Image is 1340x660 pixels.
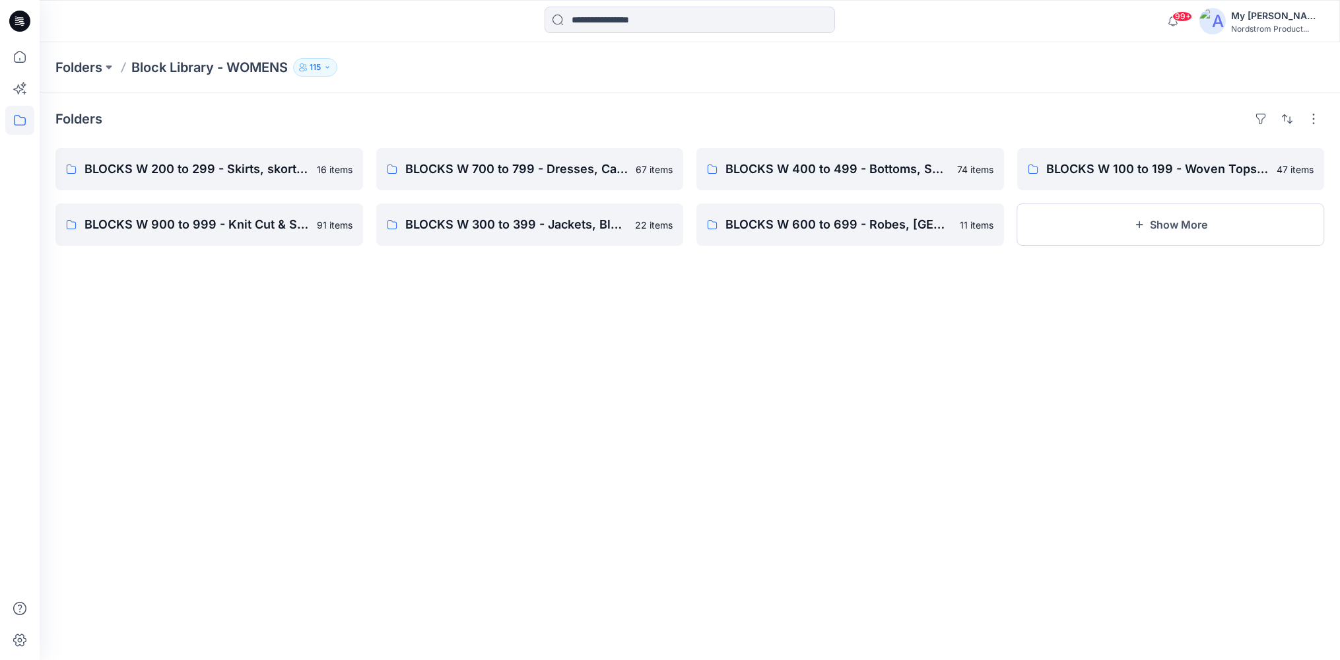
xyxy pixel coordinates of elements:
p: BLOCKS W 700 to 799 - Dresses, Cami's, Gowns, Chemise [405,160,628,178]
div: My [PERSON_NAME] [1231,8,1323,24]
p: BLOCKS W 900 to 999 - Knit Cut & Sew Tops [84,215,309,234]
img: avatar [1199,8,1226,34]
button: 115 [293,58,337,77]
a: BLOCKS W 400 to 499 - Bottoms, Shorts74 items [696,148,1004,190]
p: BLOCKS W 600 to 699 - Robes, [GEOGRAPHIC_DATA] [725,215,952,234]
p: 22 items [635,218,673,232]
p: BLOCKS W 400 to 499 - Bottoms, Shorts [725,160,949,178]
h4: Folders [55,111,102,127]
p: BLOCKS W 100 to 199 - Woven Tops, Shirts, PJ Tops [1046,160,1269,178]
a: BLOCKS W 300 to 399 - Jackets, Blazers, Outerwear, Sportscoat, Vest22 items [376,203,684,246]
p: 47 items [1277,163,1314,176]
p: 16 items [317,163,352,176]
a: BLOCKS W 100 to 199 - Woven Tops, Shirts, PJ Tops47 items [1017,148,1325,190]
a: BLOCKS W 700 to 799 - Dresses, Cami's, Gowns, Chemise67 items [376,148,684,190]
button: Show More [1017,203,1325,246]
div: Nordstrom Product... [1231,24,1323,34]
p: BLOCKS W 200 to 299 - Skirts, skorts, 1/2 Slip, Full Slip [84,160,309,178]
p: BLOCKS W 300 to 399 - Jackets, Blazers, Outerwear, Sportscoat, Vest [405,215,628,234]
a: Folders [55,58,102,77]
a: BLOCKS W 200 to 299 - Skirts, skorts, 1/2 Slip, Full Slip16 items [55,148,363,190]
p: 115 [310,60,321,75]
p: Block Library - WOMENS [131,58,288,77]
span: 99+ [1172,11,1192,22]
a: BLOCKS W 600 to 699 - Robes, [GEOGRAPHIC_DATA]11 items [696,203,1004,246]
p: 74 items [957,163,993,176]
p: 11 items [960,218,993,232]
p: 91 items [317,218,352,232]
a: BLOCKS W 900 to 999 - Knit Cut & Sew Tops91 items [55,203,363,246]
p: 67 items [636,163,673,176]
